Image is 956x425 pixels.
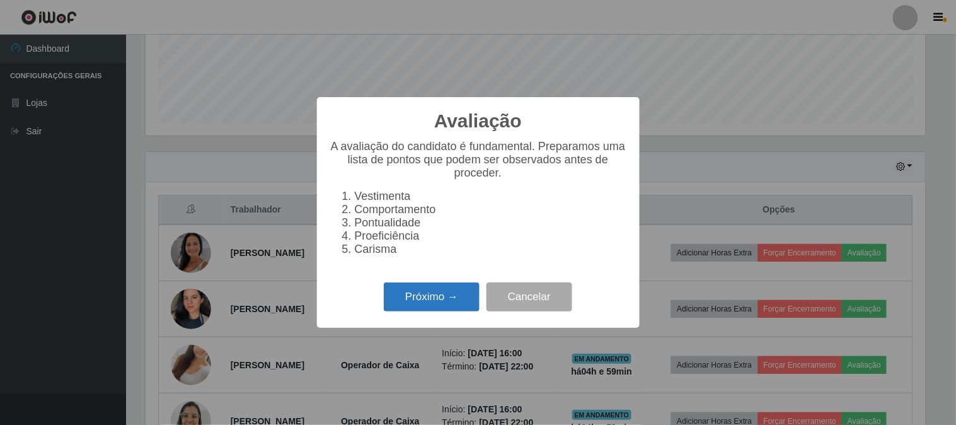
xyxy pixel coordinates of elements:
button: Cancelar [487,282,572,312]
p: A avaliação do candidato é fundamental. Preparamos uma lista de pontos que podem ser observados a... [330,140,627,180]
li: Carisma [355,243,627,256]
li: Vestimenta [355,190,627,203]
li: Comportamento [355,203,627,216]
li: Proeficiência [355,230,627,243]
button: Próximo → [384,282,480,312]
li: Pontualidade [355,216,627,230]
h2: Avaliação [434,110,522,132]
